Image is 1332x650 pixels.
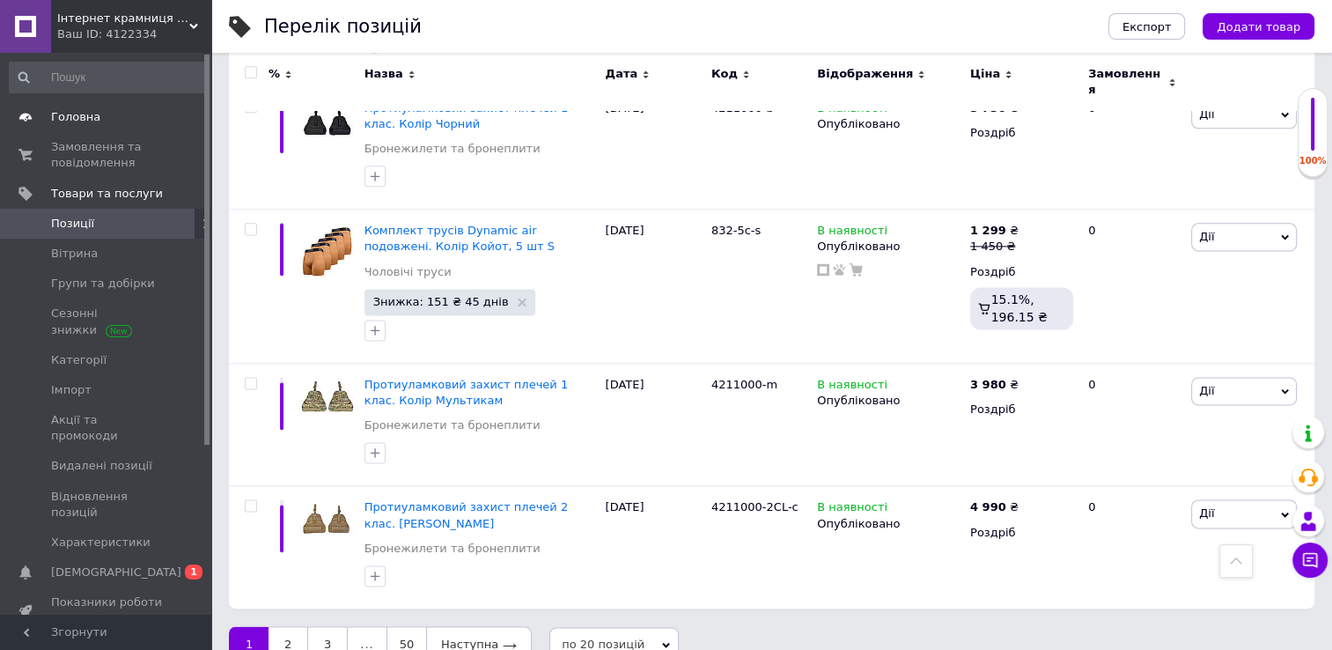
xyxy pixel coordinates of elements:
[51,565,181,580] span: [DEMOGRAPHIC_DATA]
[51,382,92,398] span: Імпорт
[51,139,163,171] span: Замовлення та повідомлення
[1199,506,1214,520] span: Дії
[57,26,211,42] div: Ваш ID: 4122334
[51,489,163,521] span: Відновлення позицій
[600,486,706,609] div: [DATE]
[970,499,1019,515] div: ₴
[299,223,356,279] img: Комплект трусов Dynamic air удлиненные. Цвет Койот, 5 шт S
[373,296,509,307] span: Знижка: 151 ₴ 45 днів
[299,377,356,414] img: Противоуламочная защита плеч 1 класс. Цвет Мультикам
[817,500,887,519] span: В наявності
[817,516,961,532] div: Опубліковано
[1217,20,1300,33] span: Додати товар
[299,499,356,536] img: Противоуламочная защита плеч 2 класс. Цвет Койот
[1203,13,1314,40] button: Додати товар
[970,66,1000,82] span: Ціна
[1299,155,1327,167] div: 100%
[51,306,163,337] span: Сезонні знижки
[1292,543,1328,578] button: Чат з покупцем
[51,352,107,368] span: Категорії
[970,101,1006,114] b: 3 730
[299,100,356,137] img: Противоуламочная защита плеч 1 класс. Цвет Черный
[1108,13,1186,40] button: Експорт
[970,500,1006,513] b: 4 990
[9,62,208,93] input: Пошук
[57,11,189,26] span: Інтернет крамниця “ВСЕ ДЛЯ ВСІХ”
[970,525,1073,541] div: Роздріб
[970,239,1019,255] div: 1 450 ₴
[817,116,961,132] div: Опубліковано
[600,210,706,364] div: [DATE]
[185,565,202,580] span: 1
[991,292,1048,324] span: 15.1%, 196.15 ₴
[364,264,452,280] a: Чоловічі труси
[51,216,94,232] span: Позиції
[364,378,569,407] a: Протиуламковий захист плечей 1 клас. Колір Мультикам
[51,109,100,125] span: Головна
[51,186,163,202] span: Товари та послуги
[817,239,961,255] div: Опубліковано
[605,66,637,82] span: Дата
[51,458,152,474] span: Видалені позиції
[1078,486,1187,609] div: 0
[364,541,541,557] a: Бронежилети та бронеплити
[364,224,555,253] a: Комплект трусів Dynamic air подовжені. Колір Койот, 5 шт S
[1088,66,1164,98] span: Замовлення
[1078,86,1187,210] div: 0
[364,66,403,82] span: Назва
[269,66,280,82] span: %
[364,417,541,433] a: Бронежилети та бронеплити
[1199,384,1214,397] span: Дії
[51,412,163,444] span: Акції та промокоди
[51,246,98,262] span: Вітрина
[51,276,155,292] span: Групи та добірки
[970,223,1019,239] div: ₴
[364,500,569,529] a: Протиуламковий захист плечей 2 клас. [PERSON_NAME]
[817,378,887,396] span: В наявності
[51,535,151,550] span: Характеристики
[970,224,1006,237] b: 1 299
[970,264,1073,280] div: Роздріб
[970,378,1006,391] b: 3 980
[970,125,1073,141] div: Роздріб
[1078,363,1187,486] div: 0
[817,66,913,82] span: Відображення
[600,86,706,210] div: [DATE]
[817,393,961,409] div: Опубліковано
[364,141,541,157] a: Бронежилети та бронеплити
[1199,107,1214,121] span: Дії
[817,224,887,242] span: В наявності
[600,363,706,486] div: [DATE]
[711,224,761,237] span: 832-5c-s
[1199,230,1214,243] span: Дії
[711,101,774,114] span: 4211000-b
[51,595,163,626] span: Показники роботи компанії
[364,101,569,130] a: Протиуламковий захист плечей 1 клас. Колір Чорний
[711,378,777,391] span: 4211000-m
[711,500,798,513] span: 4211000-2CL-c
[970,402,1073,417] div: Роздріб
[1122,20,1172,33] span: Експорт
[711,66,738,82] span: Код
[1078,210,1187,364] div: 0
[970,377,1019,393] div: ₴
[264,18,422,36] div: Перелік позицій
